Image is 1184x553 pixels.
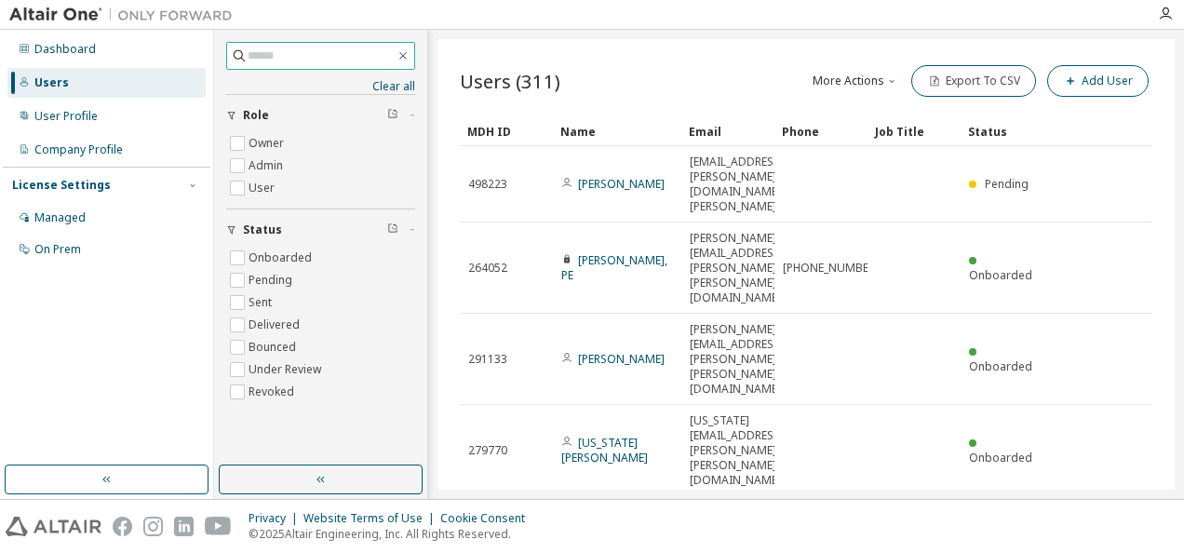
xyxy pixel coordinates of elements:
span: Clear filter [387,108,398,123]
a: [PERSON_NAME] [578,351,665,367]
p: © 2025 Altair Engineering, Inc. All Rights Reserved. [249,526,536,542]
div: Website Terms of Use [303,511,440,526]
img: instagram.svg [143,517,163,536]
button: Export To CSV [911,65,1036,97]
span: Pending [985,176,1029,192]
span: [US_STATE][EMAIL_ADDRESS][PERSON_NAME][PERSON_NAME][DOMAIN_NAME] [690,413,784,488]
a: [PERSON_NAME] [578,176,665,192]
div: Company Profile [34,142,123,157]
span: 279770 [468,443,507,458]
span: Role [243,108,269,123]
span: Onboarded [969,450,1032,465]
div: Status [968,116,1046,146]
label: Onboarded [249,247,316,269]
label: Admin [249,155,287,177]
span: Clear filter [387,223,398,237]
div: Privacy [249,511,303,526]
span: 498223 [468,177,507,192]
span: Onboarded [969,267,1032,283]
label: Revoked [249,381,298,403]
a: [PERSON_NAME], PE [561,252,667,283]
div: Users [34,75,69,90]
label: Owner [249,132,288,155]
span: 264052 [468,261,507,276]
label: Delivered [249,314,303,336]
a: Clear all [226,79,415,94]
span: [PERSON_NAME][EMAIL_ADDRESS][PERSON_NAME][PERSON_NAME][DOMAIN_NAME] [690,322,784,397]
button: More Actions [811,65,900,97]
div: User Profile [34,109,98,124]
label: Pending [249,269,296,291]
div: Email [689,116,767,146]
span: [PERSON_NAME][EMAIL_ADDRESS][PERSON_NAME][PERSON_NAME][DOMAIN_NAME] [690,231,784,305]
img: altair_logo.svg [6,517,101,536]
div: Phone [782,116,860,146]
label: Under Review [249,358,325,381]
span: [EMAIL_ADDRESS][PERSON_NAME][DOMAIN_NAME][PERSON_NAME] [690,155,784,214]
div: MDH ID [467,116,545,146]
label: Sent [249,291,276,314]
span: Status [243,223,282,237]
a: [US_STATE][PERSON_NAME] [561,435,648,465]
div: Name [560,116,674,146]
button: Add User [1047,65,1149,97]
button: Role [226,95,415,136]
span: [PHONE_NUMBER] [783,261,879,276]
div: Job Title [875,116,953,146]
img: youtube.svg [205,517,232,536]
div: Managed [34,210,86,225]
span: Users (311) [460,68,560,94]
label: User [249,177,278,199]
div: License Settings [12,178,111,193]
label: Bounced [249,336,300,358]
span: 291133 [468,352,507,367]
span: Onboarded [969,358,1032,374]
div: Dashboard [34,42,96,57]
img: facebook.svg [113,517,132,536]
img: linkedin.svg [174,517,194,536]
div: Cookie Consent [440,511,536,526]
img: Altair One [9,6,242,24]
div: On Prem [34,242,81,257]
button: Status [226,209,415,250]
